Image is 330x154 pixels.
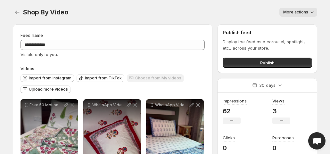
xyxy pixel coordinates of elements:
span: Publish [260,60,275,66]
span: Import from TikTok [85,76,122,81]
h3: Clicks [223,134,235,141]
button: Import from Instagram [21,74,74,82]
button: More actions [279,8,317,17]
button: Publish [223,58,312,68]
span: Feed name [21,33,43,38]
button: Import from TikTok [77,74,124,82]
span: Shop By Video [23,8,68,16]
p: 0 [223,144,241,152]
p: 3 [272,107,290,115]
span: Videos [21,66,34,71]
p: 30 days [259,82,276,88]
button: Upload more videos [21,85,70,93]
h3: Purchases [272,134,294,141]
p: Free 50 Motion Elements Green Screen Splash Animation Cartoon Shapes Explosion [29,102,63,108]
p: Display the feed as a carousel, spotlight, etc., across your store. [223,38,312,51]
h3: Impressions [223,98,247,104]
span: Import from Instagram [29,76,71,81]
a: Open chat [308,132,326,150]
p: 0 [272,144,294,152]
p: 62 [223,107,247,115]
p: WhatsApp Video [DATE] at 162228 [92,102,126,108]
span: Visible only to you. [21,52,58,57]
button: Settings [13,8,22,17]
span: More actions [283,10,308,15]
h2: Publish feed [223,29,312,36]
span: Upload more videos [29,87,68,92]
h3: Views [272,98,285,104]
p: WhatsApp Video [DATE] at 162138 [155,102,188,108]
